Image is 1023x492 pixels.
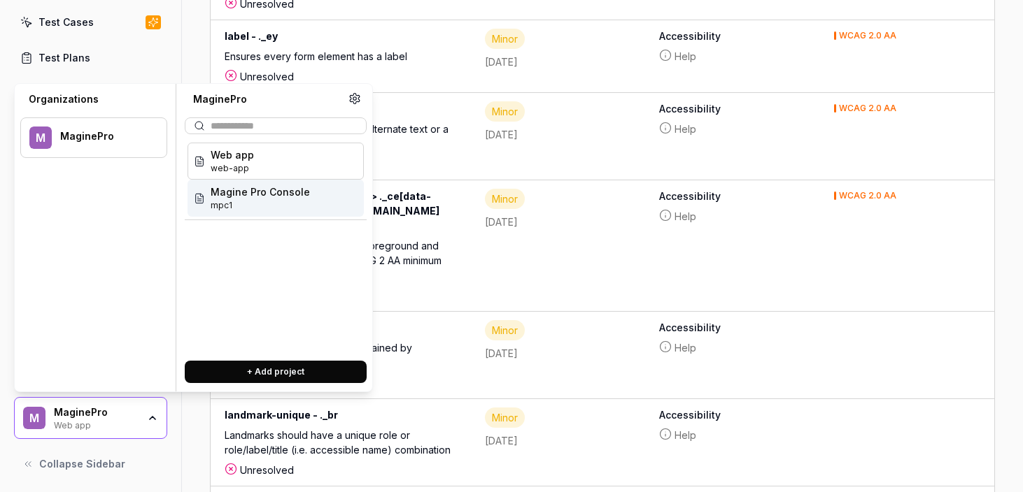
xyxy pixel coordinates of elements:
[485,129,518,140] time: [DATE]
[659,407,805,422] b: Accessibility
[14,44,167,71] a: Test Plans
[38,50,90,65] div: Test Plans
[485,216,518,228] time: [DATE]
[14,397,167,439] button: MMagineProWeb app
[185,361,367,383] button: + Add project
[14,80,167,107] a: Results
[39,456,125,471] span: Collapse Sidebar
[225,463,457,477] div: Unresolved
[225,428,457,463] div: Landmarks should have a unique role or role/label/title (i.e. accessible name) combination
[485,101,525,122] div: Minor
[185,92,348,106] div: MaginePro
[485,407,525,428] div: Minor
[23,407,45,429] span: M
[839,31,896,40] div: WCAG 2.0 AA
[211,184,310,199] span: Magine Pro Console
[659,49,805,64] a: Help
[211,147,254,162] span: Web app
[211,162,254,175] span: Project ID: LoUl
[834,189,896,203] button: WCAG 2.0 AA
[225,49,457,69] div: Ensures every form element has a label
[20,92,167,106] div: Organizations
[485,347,518,359] time: [DATE]
[14,8,167,36] a: Test Cases
[14,450,167,478] button: Collapse Sidebar
[834,29,896,43] button: WCAG 2.0 AA
[659,29,805,43] b: Accessibility
[225,407,457,428] div: landmark-unique - ._br
[839,191,896,200] div: WCAG 2.0 AA
[834,101,896,116] button: WCAG 2.0 AA
[348,92,361,109] a: Organization settings
[659,320,805,335] b: Accessibility
[485,56,518,68] time: [DATE]
[185,140,367,349] div: Suggestions
[54,419,138,430] div: Web app
[485,435,518,447] time: [DATE]
[60,130,148,143] div: MaginePro
[659,101,805,116] b: Accessibility
[839,104,896,113] div: WCAG 2.0 AA
[659,340,805,355] a: Help
[20,117,167,158] button: MMaginePro
[211,199,310,212] span: Project ID: pro-console
[485,320,525,340] div: Minor
[485,189,525,209] div: Minor
[659,189,805,203] b: Accessibility
[485,29,525,49] div: Minor
[38,15,94,29] div: Test Cases
[225,69,457,84] div: Unresolved
[54,406,138,419] div: MaginePro
[659,122,805,136] a: Help
[29,126,52,149] span: M
[225,29,457,49] div: label - ._ey
[659,209,805,224] a: Help
[659,428,805,442] a: Help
